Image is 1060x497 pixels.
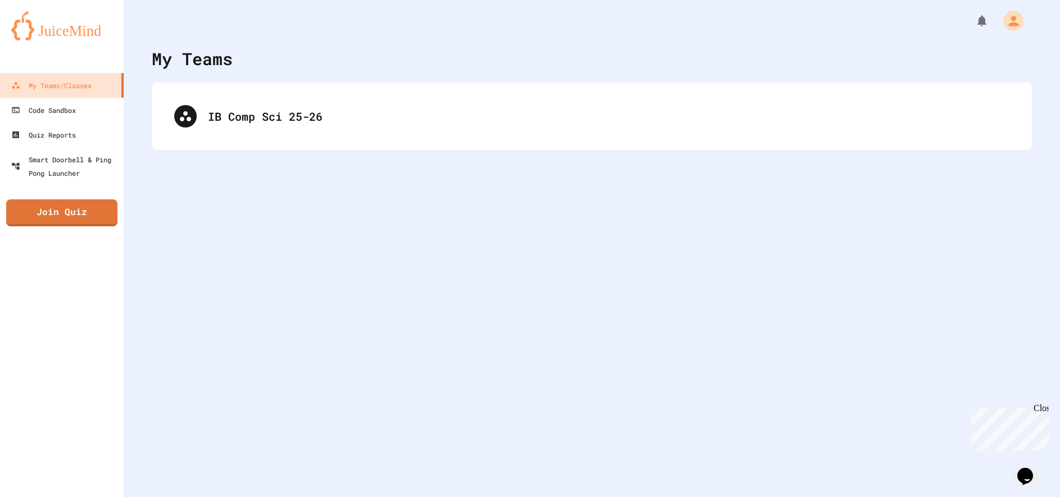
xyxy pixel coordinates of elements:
[991,8,1026,34] div: My Account
[4,4,78,71] div: Chat with us now!Close
[967,403,1049,451] iframe: chat widget
[208,108,1009,125] div: IB Comp Sci 25-26
[11,11,112,40] img: logo-orange.svg
[11,128,76,142] div: Quiz Reports
[1013,452,1049,486] iframe: chat widget
[954,11,991,30] div: My Notifications
[163,94,1021,139] div: IB Comp Sci 25-26
[152,46,233,71] div: My Teams
[6,199,117,226] a: Join Quiz
[11,79,92,92] div: My Teams/Classes
[11,153,119,180] div: Smart Doorbell & Ping Pong Launcher
[11,103,76,117] div: Code Sandbox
